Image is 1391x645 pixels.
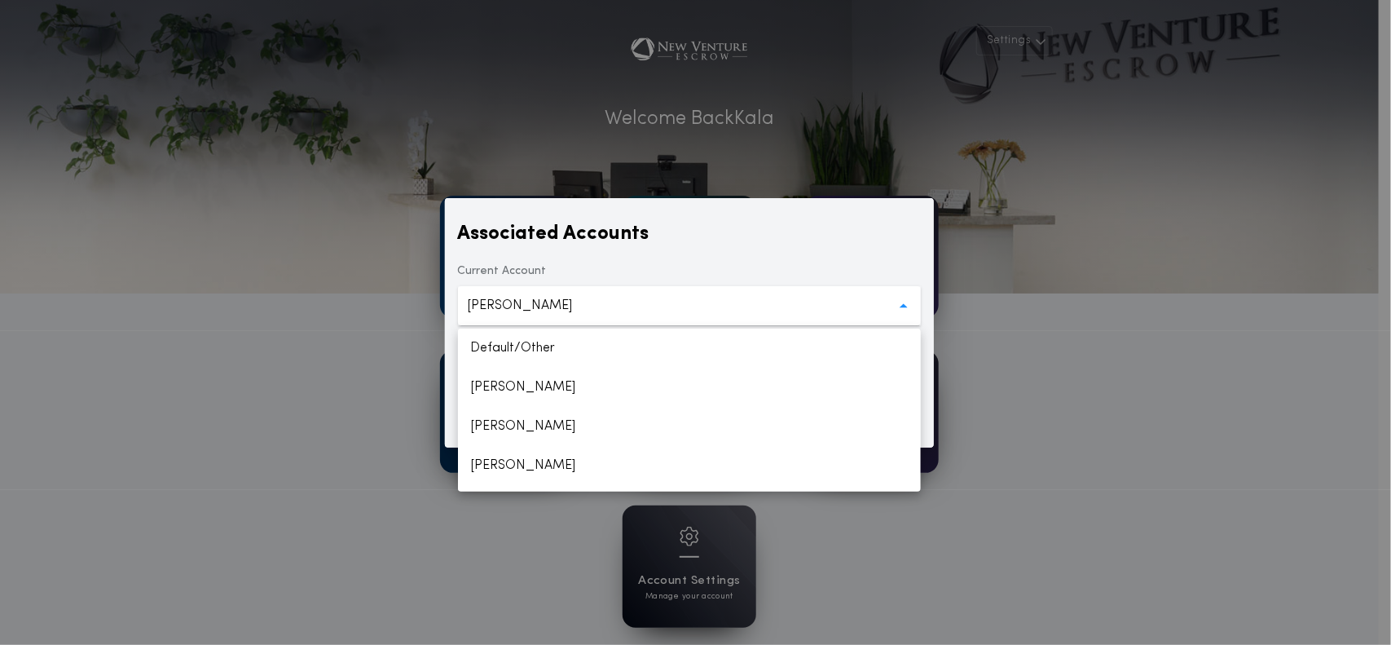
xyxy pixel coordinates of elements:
p: Default/Other [458,329,921,368]
p: [PERSON_NAME] [458,407,921,446]
p: [PERSON_NAME] [468,296,599,316]
p: [PERSON_NAME] [458,368,921,407]
p: [PERSON_NAME] [458,485,921,524]
button: [PERSON_NAME] [458,286,921,325]
ul: [PERSON_NAME] [458,329,921,492]
label: Current Account [458,263,547,280]
p: [PERSON_NAME] [458,446,921,485]
label: Associated Accounts [458,221,649,247]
